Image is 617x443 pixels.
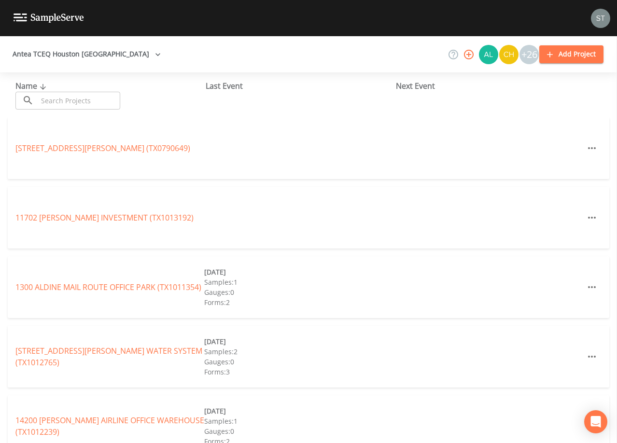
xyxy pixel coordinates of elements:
[206,80,396,92] div: Last Event
[204,416,393,426] div: Samples: 1
[204,357,393,367] div: Gauges: 0
[584,410,607,433] div: Open Intercom Messenger
[396,80,586,92] div: Next Event
[14,14,84,23] img: logo
[204,406,393,416] div: [DATE]
[15,415,204,437] a: 14200 [PERSON_NAME] AIRLINE OFFICE WAREHOUSE (TX1012239)
[519,45,539,64] div: +26
[15,346,202,368] a: [STREET_ADDRESS][PERSON_NAME] WATER SYSTEM (TX1012765)
[9,45,165,63] button: Antea TCEQ Houston [GEOGRAPHIC_DATA]
[204,287,393,297] div: Gauges: 0
[204,426,393,436] div: Gauges: 0
[499,45,519,64] img: c74b8b8b1c7a9d34f67c5e0ca157ed15
[591,9,610,28] img: cb9926319991c592eb2b4c75d39c237f
[15,282,201,292] a: 1300 ALDINE MAIL ROUTE OFFICE PARK (TX1011354)
[499,45,519,64] div: Charles Medina
[204,267,393,277] div: [DATE]
[204,297,393,307] div: Forms: 2
[38,92,120,110] input: Search Projects
[539,45,603,63] button: Add Project
[15,143,190,153] a: [STREET_ADDRESS][PERSON_NAME] (TX0790649)
[204,336,393,346] div: [DATE]
[478,45,499,64] div: Alaina Hahn
[204,277,393,287] div: Samples: 1
[15,81,49,91] span: Name
[15,212,194,223] a: 11702 [PERSON_NAME] INVESTMENT (TX1013192)
[204,367,393,377] div: Forms: 3
[204,346,393,357] div: Samples: 2
[479,45,498,64] img: 30a13df2a12044f58df5f6b7fda61338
